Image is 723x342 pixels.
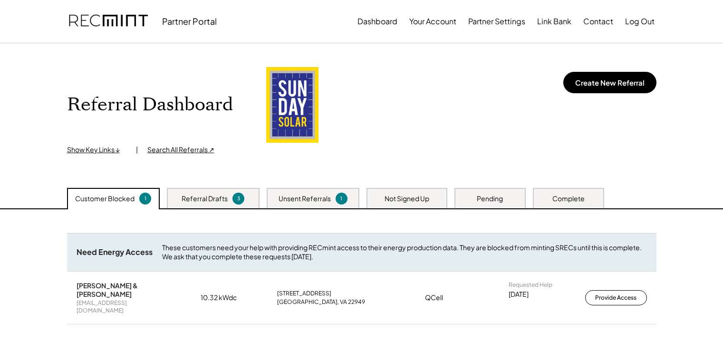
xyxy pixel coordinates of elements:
[162,16,217,27] div: Partner Portal
[136,145,138,155] div: |
[279,194,331,204] div: Unsent Referrals
[141,195,150,202] div: 1
[409,12,456,31] button: Your Account
[537,12,571,31] button: Link Bank
[357,12,397,31] button: Dashboard
[385,194,429,204] div: Not Signed Up
[234,195,243,202] div: 3
[67,94,233,116] h1: Referral Dashboard
[583,12,613,31] button: Contact
[75,194,135,204] div: Customer Blocked
[477,194,503,204] div: Pending
[563,72,656,93] button: Create New Referral
[337,195,346,202] div: 1
[585,290,647,305] button: Provide Access
[69,5,148,38] img: recmint-logotype%403x.png
[77,281,162,298] div: [PERSON_NAME] & [PERSON_NAME]
[182,194,228,204] div: Referral Drafts
[67,145,126,155] div: Show Key Links ↓
[147,145,214,155] div: Search All Referrals ↗
[77,299,172,314] div: [EMAIL_ADDRESS][DOMAIN_NAME]
[509,281,552,289] div: Requested Help
[425,293,480,303] div: QCell
[625,12,655,31] button: Log Out
[277,290,396,297] div: [STREET_ADDRESS]
[468,12,525,31] button: Partner Settings
[552,194,585,204] div: Complete
[201,293,248,303] div: 10.32 kWdc
[277,298,396,306] div: [GEOGRAPHIC_DATA], VA 22949
[266,67,318,143] img: sundaysolar_logo_tall_300_687w995h.png
[77,247,153,257] div: Need Energy Access
[162,243,647,262] div: These customers need your help with providing RECmint access to their energy production data. The...
[509,290,529,299] div: [DATE]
